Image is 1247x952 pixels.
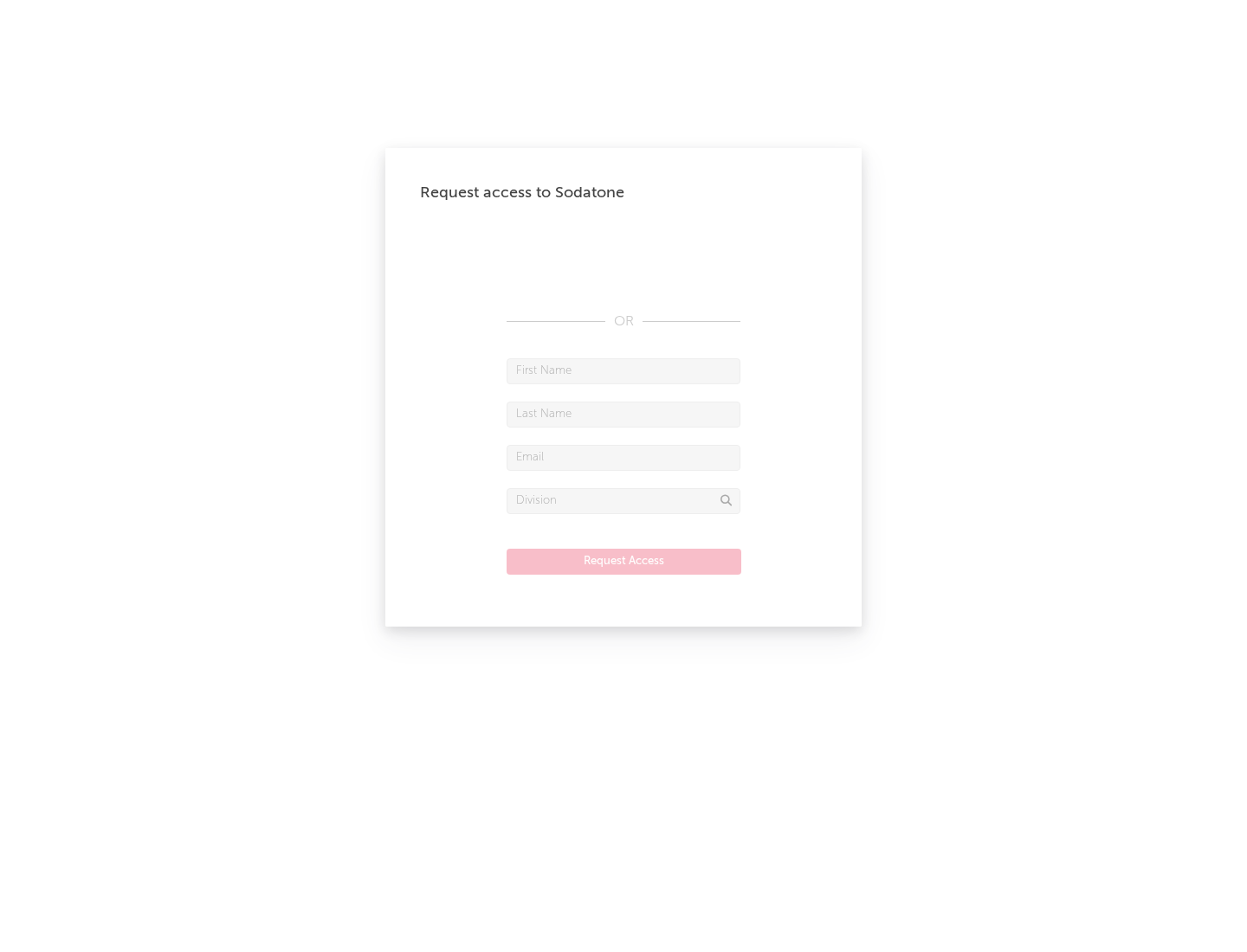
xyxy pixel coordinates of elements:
input: First Name [507,358,740,384]
button: Request Access [507,549,741,575]
input: Email [507,445,740,471]
input: Division [507,488,740,514]
input: Last Name [507,402,740,428]
div: OR [507,312,740,332]
div: Request access to Sodatone [420,183,827,203]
